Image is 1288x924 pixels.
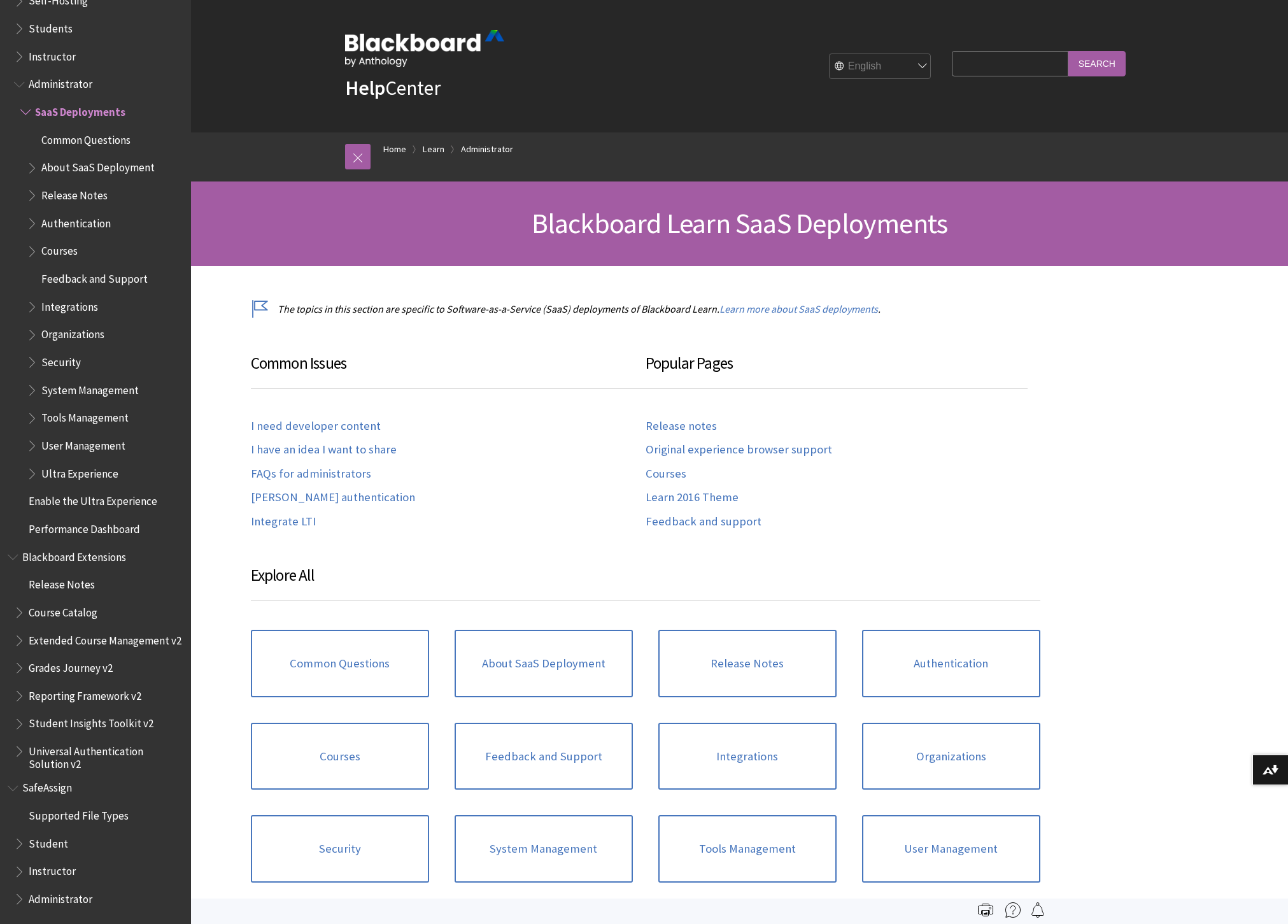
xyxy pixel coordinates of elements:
[345,75,441,101] a: HelpCenter
[29,657,113,674] span: Grades Journey v2
[29,602,97,619] span: Course Catalog
[345,75,385,101] strong: Help
[251,723,429,790] a: Courses
[41,129,131,146] span: Common Questions
[251,419,381,434] a: I need developer content
[41,463,118,480] span: Ultra Experience
[251,490,415,505] a: [PERSON_NAME] authentication
[455,815,633,883] a: System Management
[862,630,1040,697] a: Authentication
[35,101,125,118] span: SaaS Deployments
[646,467,686,481] a: Courses
[251,443,397,457] a: I have an idea I want to share
[29,861,76,878] span: Instructor
[455,723,633,790] a: Feedback and Support
[29,574,95,591] span: Release Notes
[29,518,140,536] span: Performance Dashboard
[29,805,129,822] span: Supported File Types
[1068,51,1126,76] input: Search
[41,213,111,230] span: Authentication
[41,268,148,285] span: Feedback and Support
[646,490,739,505] a: Learn 2016 Theme
[251,467,371,481] a: FAQs for administrators
[8,778,183,910] nav: Book outline for Blackboard SafeAssign
[251,564,1040,601] h3: Explore All
[345,30,504,67] img: Blackboard by Anthology
[41,185,108,202] span: Release Notes
[383,141,406,157] a: Home
[719,302,878,316] a: Learn more about SaaS deployments
[41,157,155,174] span: About SaaS Deployment
[461,141,513,157] a: Administrator
[1005,902,1021,918] img: More help
[29,888,92,906] span: Administrator
[862,723,1040,790] a: Organizations
[41,324,104,341] span: Organizations
[455,630,633,697] a: About SaaS Deployment
[22,778,72,795] span: SafeAssign
[646,443,832,457] a: Original experience browser support
[41,408,129,425] span: Tools Management
[658,723,837,790] a: Integrations
[830,54,931,80] select: Site Language Selector
[251,515,316,529] a: Integrate LTI
[29,491,157,508] span: Enable the Ultra Experience
[41,352,81,369] span: Security
[251,815,429,883] a: Security
[29,630,181,647] span: Extended Course Management v2
[423,141,444,157] a: Learn
[22,546,126,564] span: Blackboard Extensions
[29,46,76,63] span: Instructor
[41,435,125,452] span: User Management
[251,302,1040,316] p: The topics in this section are specific to Software-as-a-Service (SaaS) deployments of Blackboard...
[862,815,1040,883] a: User Management
[532,206,948,241] span: Blackboard Learn SaaS Deployments
[29,685,141,702] span: Reporting Framework v2
[646,515,761,529] a: Feedback and support
[29,741,182,771] span: Universal Authentication Solution v2
[29,713,153,730] span: Student Insights Toolkit v2
[29,18,73,35] span: Students
[29,74,92,91] span: Administrator
[646,419,717,434] a: Release notes
[978,902,993,918] img: Print
[41,241,78,258] span: Courses
[1030,902,1045,918] img: Follow this page
[8,546,183,771] nav: Book outline for Blackboard Extensions
[29,833,68,850] span: Student
[658,815,837,883] a: Tools Management
[251,630,429,697] a: Common Questions
[41,380,139,397] span: System Management
[646,352,1028,389] h3: Popular Pages
[658,630,837,697] a: Release Notes
[41,296,98,313] span: Integrations
[251,352,646,389] h3: Common Issues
